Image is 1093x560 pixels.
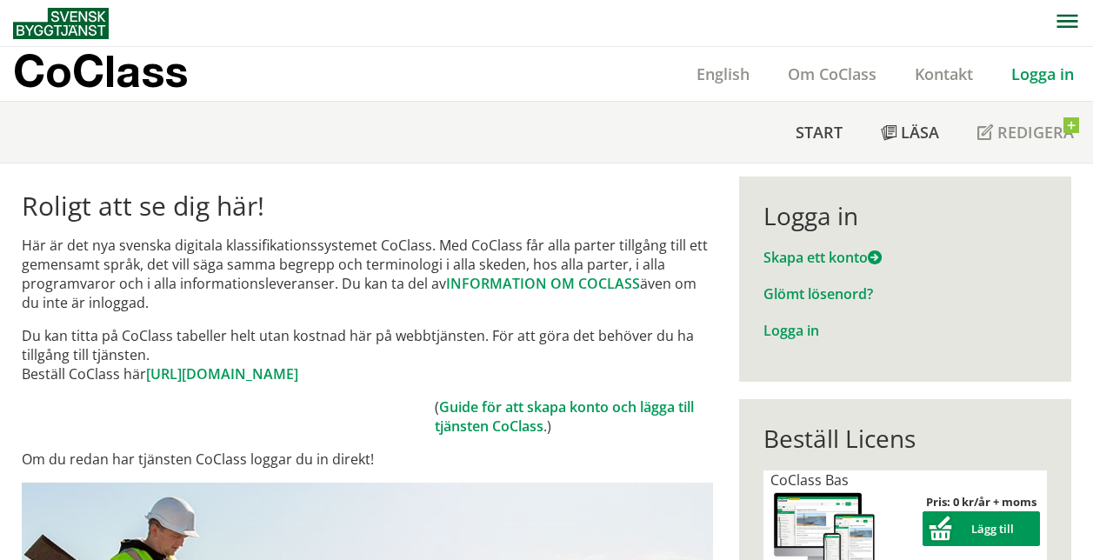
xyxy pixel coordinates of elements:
[926,494,1036,510] strong: Pris: 0 kr/år + moms
[13,47,225,101] a: CoClass
[901,122,939,143] span: Läsa
[896,63,992,84] a: Kontakt
[146,364,298,383] a: [URL][DOMAIN_NAME]
[22,326,713,383] p: Du kan titta på CoClass tabeller helt utan kostnad här på webbtjänsten. För att göra det behöver ...
[770,470,849,490] span: CoClass Bas
[446,274,640,293] a: INFORMATION OM COCLASS
[776,102,862,163] a: Start
[763,284,873,303] a: Glömt lösenord?
[923,521,1040,537] a: Lägg till
[763,423,1047,453] div: Beställ Licens
[763,321,819,340] a: Logga in
[862,102,958,163] a: Läsa
[677,63,769,84] a: English
[992,63,1093,84] a: Logga in
[796,122,843,143] span: Start
[22,190,713,222] h1: Roligt att se dig här!
[769,63,896,84] a: Om CoClass
[923,511,1040,546] button: Lägg till
[13,8,109,39] img: Svensk Byggtjänst
[435,397,712,436] td: ( .)
[763,201,1047,230] div: Logga in
[22,450,713,469] p: Om du redan har tjänsten CoClass loggar du in direkt!
[13,61,188,81] p: CoClass
[22,236,713,312] p: Här är det nya svenska digitala klassifikationssystemet CoClass. Med CoClass får alla parter till...
[435,397,694,436] a: Guide för att skapa konto och lägga till tjänsten CoClass
[763,248,882,267] a: Skapa ett konto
